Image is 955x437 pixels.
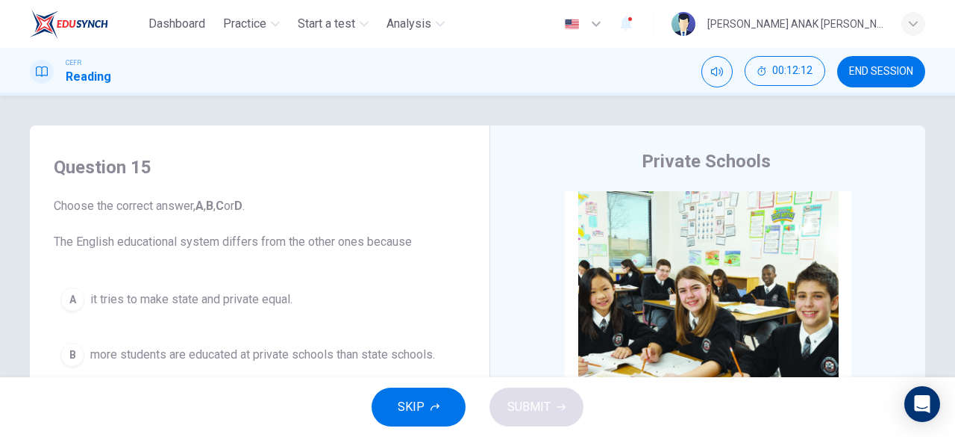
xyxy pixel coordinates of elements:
[54,336,466,374] button: Bmore students are educated at private schools than state schools.
[849,66,913,78] span: END SESSION
[386,15,431,33] span: Analysis
[54,281,466,318] button: Ait tries to make state and private equal.
[206,199,213,213] b: B
[60,343,84,367] div: B
[54,155,466,179] h4: Question 15
[223,15,266,33] span: Practice
[217,10,286,37] button: Practice
[90,291,292,309] span: it tries to make state and private equal.
[234,199,242,213] b: D
[904,386,940,422] div: Open Intercom Messenger
[372,388,466,427] button: SKIP
[195,199,204,213] b: A
[216,199,224,213] b: C
[837,56,925,87] button: END SESSION
[745,56,825,87] div: Hide
[745,56,825,86] button: 00:12:12
[298,15,355,33] span: Start a test
[701,56,733,87] div: Mute
[772,65,812,77] span: 00:12:12
[66,58,81,68] span: CEFR
[671,12,695,36] img: Profile picture
[381,10,451,37] button: Analysis
[54,197,466,251] span: Choose the correct answer, , , or . The English educational system differs from the other ones be...
[707,15,883,33] div: [PERSON_NAME] ANAK [PERSON_NAME]
[60,288,84,312] div: A
[292,10,375,37] button: Start a test
[398,397,425,418] span: SKIP
[143,10,211,37] button: Dashboard
[148,15,205,33] span: Dashboard
[563,19,581,30] img: en
[642,149,771,173] h4: Private Schools
[30,9,108,39] img: EduSynch logo
[90,346,435,364] span: more students are educated at private schools than state schools.
[66,68,111,86] h1: Reading
[30,9,143,39] a: EduSynch logo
